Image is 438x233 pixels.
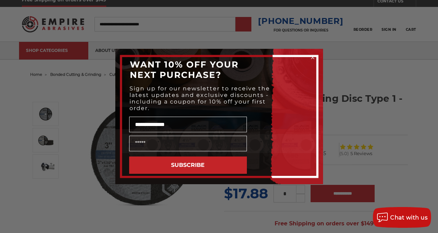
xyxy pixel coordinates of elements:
[309,54,316,61] button: Close dialog
[129,136,247,151] input: Email
[373,207,431,228] button: Chat with us
[129,156,247,174] button: SUBSCRIBE
[129,85,270,111] span: Sign up for our newsletter to receive the latest updates and exclusive discounts - including a co...
[390,214,428,221] span: Chat with us
[130,59,239,80] span: WANT 10% OFF YOUR NEXT PURCHASE?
